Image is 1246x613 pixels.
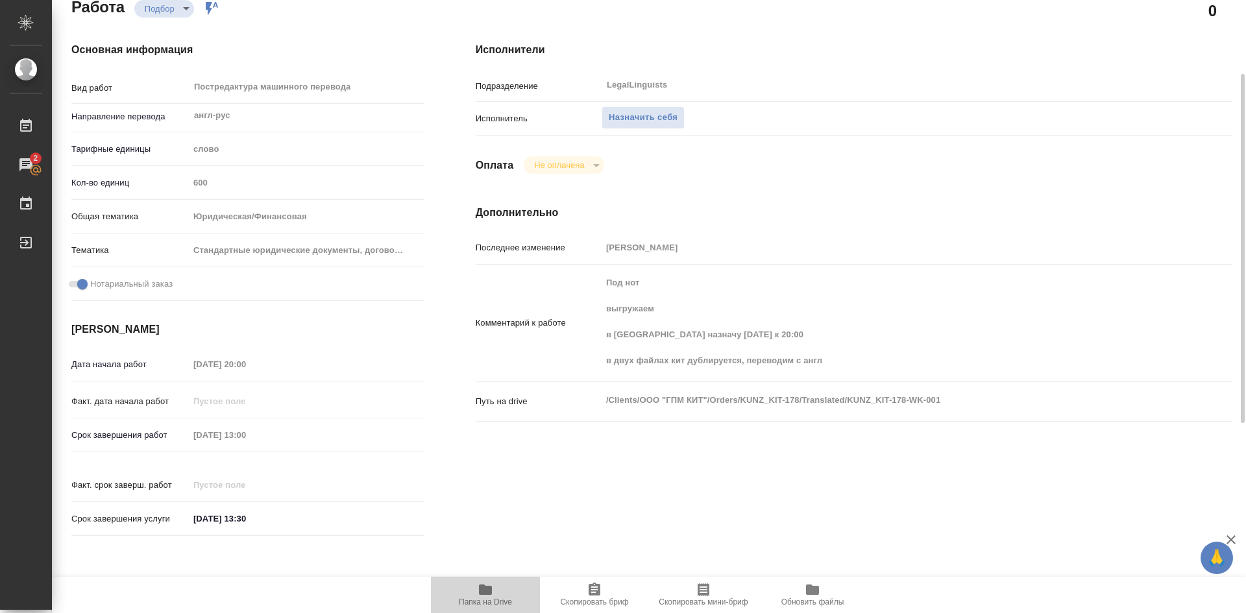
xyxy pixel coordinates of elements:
p: Вид работ [71,82,189,95]
span: Скопировать мини-бриф [659,597,748,607]
span: Скопировать бриф [560,597,628,607]
input: Пустое поле [189,475,302,494]
input: Пустое поле [189,426,302,444]
button: 🙏 [1201,542,1233,574]
p: Комментарий к работе [476,317,602,330]
p: Исполнитель [476,112,602,125]
p: Срок завершения услуги [71,512,189,525]
p: Путь на drive [476,395,602,408]
textarea: Под нот выгружаем в [GEOGRAPHIC_DATA] назначу [DATE] к 20:00 в двух файлах кит дублируется, перев... [602,272,1169,372]
p: Последнее изменение [476,241,602,254]
h4: Оплата [476,158,514,173]
button: Подбор [141,3,178,14]
div: Стандартные юридические документы, договоры, уставы [189,239,424,261]
input: ✎ Введи что-нибудь [189,509,302,528]
input: Пустое поле [602,238,1169,257]
button: Скопировать мини-бриф [649,577,758,613]
p: Факт. дата начала работ [71,395,189,408]
button: Скопировать бриф [540,577,649,613]
p: Тарифные единицы [71,143,189,156]
span: 2 [25,152,45,165]
span: Обновить файлы [781,597,844,607]
button: Обновить файлы [758,577,867,613]
div: слово [189,138,424,160]
span: 🙏 [1206,544,1228,571]
p: Подразделение [476,80,602,93]
p: Факт. срок заверш. работ [71,479,189,492]
input: Пустое поле [189,173,424,192]
div: Подбор [524,156,604,174]
h4: Исполнители [476,42,1232,58]
h2: Заказ [71,575,114,596]
p: Срок завершения работ [71,429,189,442]
span: Папка на Drive [459,597,512,607]
span: Нотариальный заказ [90,278,173,291]
button: Не оплачена [530,160,588,171]
h4: [PERSON_NAME] [71,322,424,337]
button: Папка на Drive [431,577,540,613]
p: Направление перевода [71,110,189,123]
div: Юридическая/Финансовая [189,206,424,228]
input: Пустое поле [189,355,302,374]
textarea: /Clients/ООО "ГПМ КИТ"/Orders/KUNZ_KIT-178/Translated/KUNZ_KIT-178-WK-001 [602,389,1169,411]
h4: Дополнительно [476,205,1232,221]
p: Кол-во единиц [71,176,189,189]
input: Пустое поле [189,392,302,411]
h4: Основная информация [71,42,424,58]
a: 2 [3,149,49,181]
p: Дата начала работ [71,358,189,371]
span: Назначить себя [609,110,678,125]
button: Назначить себя [602,106,685,129]
p: Общая тематика [71,210,189,223]
p: Тематика [71,244,189,257]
